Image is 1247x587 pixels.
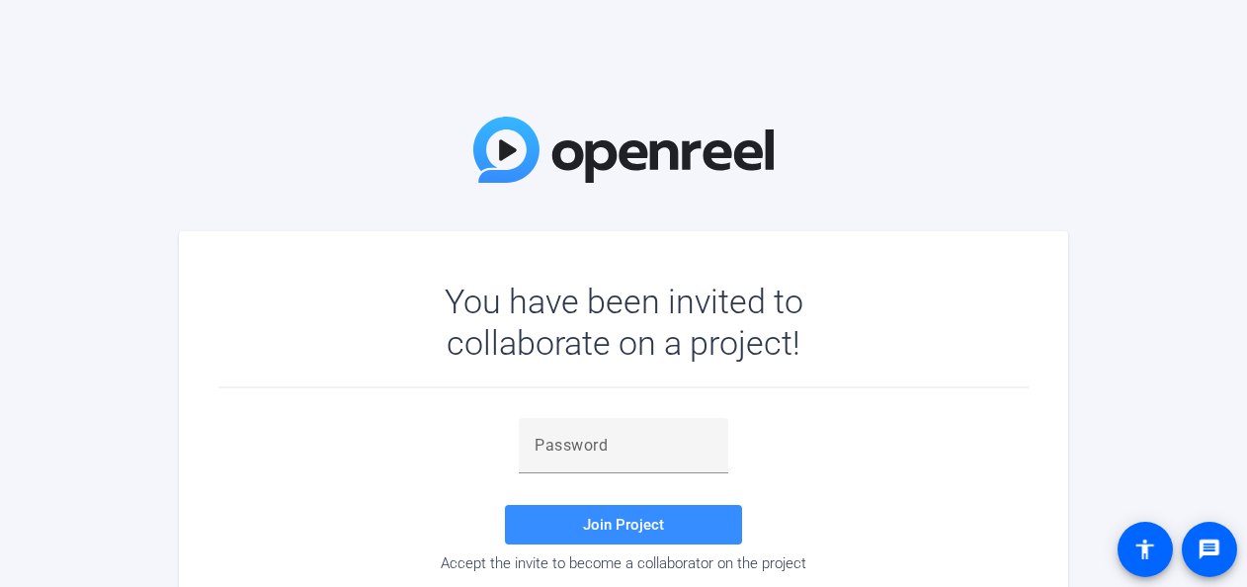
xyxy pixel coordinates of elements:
input: Password [535,434,712,458]
img: OpenReel Logo [473,117,774,183]
div: You have been invited to collaborate on a project! [387,281,861,364]
mat-icon: message [1198,538,1221,561]
button: Join Project [505,505,742,545]
div: Accept the invite to become a collaborator on the project [218,554,1029,572]
mat-icon: accessibility [1133,538,1157,561]
span: Join Project [583,516,664,534]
